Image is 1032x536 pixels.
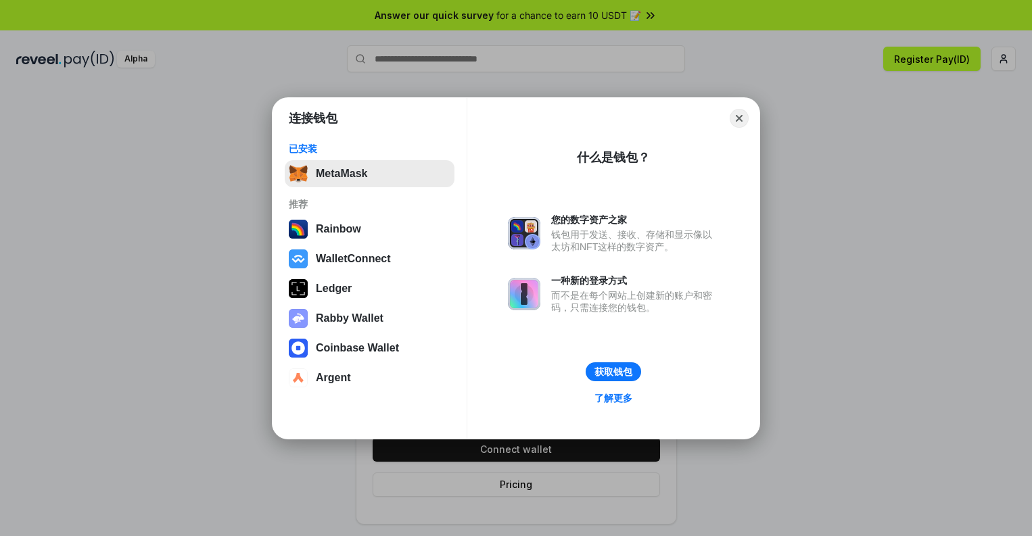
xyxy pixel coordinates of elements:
img: svg+xml,%3Csvg%20width%3D%2228%22%20height%3D%2228%22%20viewBox%3D%220%200%2028%2028%22%20fill%3D... [289,368,308,387]
button: Close [730,109,749,128]
button: WalletConnect [285,245,454,272]
div: Ledger [316,283,352,295]
div: 了解更多 [594,392,632,404]
button: Rabby Wallet [285,305,454,332]
div: 钱包用于发送、接收、存储和显示像以太坊和NFT这样的数字资产。 [551,228,719,253]
a: 了解更多 [586,389,640,407]
div: Argent [316,372,351,384]
div: Rainbow [316,223,361,235]
div: 而不是在每个网站上创建新的账户和密码，只需连接您的钱包。 [551,289,719,314]
div: Rabby Wallet [316,312,383,324]
div: Coinbase Wallet [316,342,399,354]
h1: 连接钱包 [289,110,337,126]
div: MetaMask [316,168,367,180]
img: svg+xml,%3Csvg%20width%3D%22120%22%20height%3D%22120%22%20viewBox%3D%220%200%20120%20120%22%20fil... [289,220,308,239]
button: Rainbow [285,216,454,243]
img: svg+xml,%3Csvg%20width%3D%2228%22%20height%3D%2228%22%20viewBox%3D%220%200%2028%2028%22%20fill%3D... [289,249,308,268]
button: 获取钱包 [586,362,641,381]
img: svg+xml,%3Csvg%20xmlns%3D%22http%3A%2F%2Fwww.w3.org%2F2000%2Fsvg%22%20fill%3D%22none%22%20viewBox... [289,309,308,328]
div: WalletConnect [316,253,391,265]
div: 什么是钱包？ [577,149,650,166]
button: Ledger [285,275,454,302]
img: svg+xml,%3Csvg%20xmlns%3D%22http%3A%2F%2Fwww.w3.org%2F2000%2Fsvg%22%20fill%3D%22none%22%20viewBox... [508,217,540,249]
div: 一种新的登录方式 [551,274,719,287]
img: svg+xml,%3Csvg%20xmlns%3D%22http%3A%2F%2Fwww.w3.org%2F2000%2Fsvg%22%20fill%3D%22none%22%20viewBox... [508,278,540,310]
img: svg+xml,%3Csvg%20xmlns%3D%22http%3A%2F%2Fwww.w3.org%2F2000%2Fsvg%22%20width%3D%2228%22%20height%3... [289,279,308,298]
div: 推荐 [289,198,450,210]
div: 已安装 [289,143,450,155]
img: svg+xml,%3Csvg%20width%3D%2228%22%20height%3D%2228%22%20viewBox%3D%220%200%2028%2028%22%20fill%3D... [289,339,308,358]
div: 获取钱包 [594,366,632,378]
button: Coinbase Wallet [285,335,454,362]
button: Argent [285,364,454,391]
img: svg+xml,%3Csvg%20fill%3D%22none%22%20height%3D%2233%22%20viewBox%3D%220%200%2035%2033%22%20width%... [289,164,308,183]
div: 您的数字资产之家 [551,214,719,226]
button: MetaMask [285,160,454,187]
